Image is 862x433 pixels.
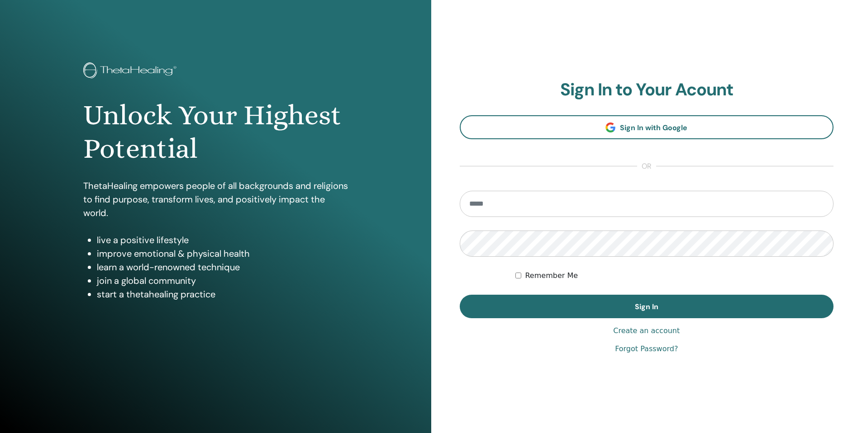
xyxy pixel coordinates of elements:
h1: Unlock Your Highest Potential [83,99,348,166]
label: Remember Me [525,270,578,281]
button: Sign In [460,295,834,318]
span: Sign In with Google [620,123,687,132]
p: ThetaHealing empowers people of all backgrounds and religions to find purpose, transform lives, a... [83,179,348,220]
span: or [637,161,656,172]
a: Sign In with Google [460,115,834,139]
span: Sign In [635,302,658,311]
a: Create an account [613,325,680,336]
h2: Sign In to Your Acount [460,80,834,100]
li: improve emotional & physical health [97,247,348,260]
a: Forgot Password? [615,344,678,354]
li: learn a world-renowned technique [97,260,348,274]
li: live a positive lifestyle [97,233,348,247]
div: Keep me authenticated indefinitely or until I manually logout [515,270,833,281]
li: join a global community [97,274,348,287]
li: start a thetahealing practice [97,287,348,301]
